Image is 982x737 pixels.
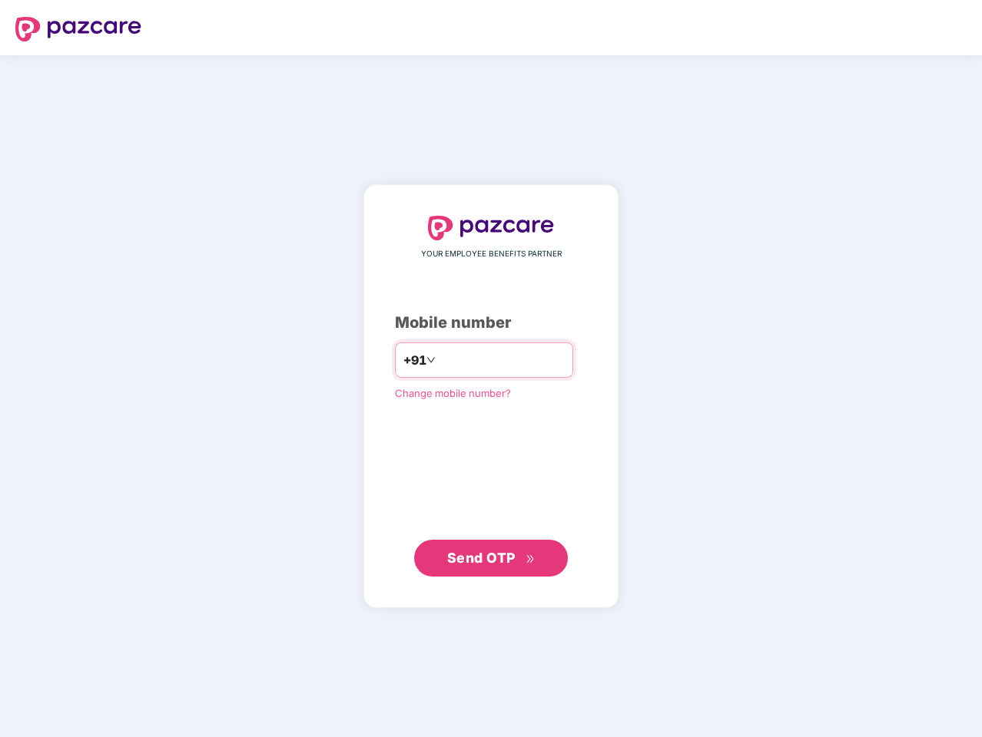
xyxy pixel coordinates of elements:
img: logo [15,17,141,41]
span: double-right [526,554,536,564]
img: logo [428,216,554,240]
span: Send OTP [447,550,516,566]
span: +91 [403,351,426,370]
button: Send OTPdouble-right [414,540,568,577]
span: down [426,355,436,365]
span: YOUR EMPLOYEE BENEFITS PARTNER [421,248,562,260]
div: Mobile number [395,311,587,335]
a: Change mobile number? [395,387,511,399]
